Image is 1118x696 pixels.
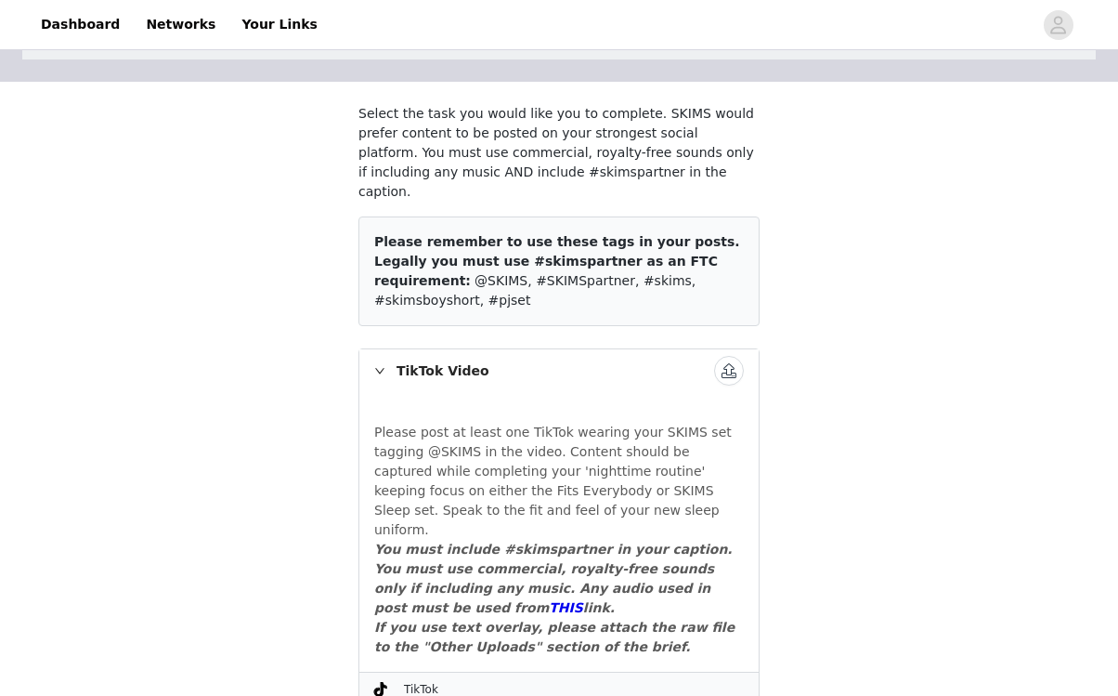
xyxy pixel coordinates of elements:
p: Please post at least one TikTok wearing your SKIMS set tagging @SKIMS in the video. Content shoul... [374,423,744,540]
em: You must use commercial, royalty-free sounds only if including any music. Any audio used in post ... [374,561,714,615]
span: TikTok [404,683,438,696]
a: Dashboard [30,4,131,46]
a: Networks [135,4,227,46]
div: icon: rightTikTok Video [359,349,759,392]
span: @SKIMS, #SKIMSpartner, #skims, #skimsboyshort, #pjset [374,273,695,308]
div: avatar [1049,10,1067,40]
em: If you use text overlay, please attach the raw file to the "Other Uploads" section of the brief. [374,620,734,654]
span: Please remember to use these tags in your posts. Legally you must use #skimspartner as an FTC req... [374,234,740,288]
em: You must include #skimspartner in your caption. [374,542,733,557]
a: THIS [549,600,583,615]
a: Your Links [230,4,329,46]
em: link. [583,600,615,615]
i: icon: right [374,365,385,376]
